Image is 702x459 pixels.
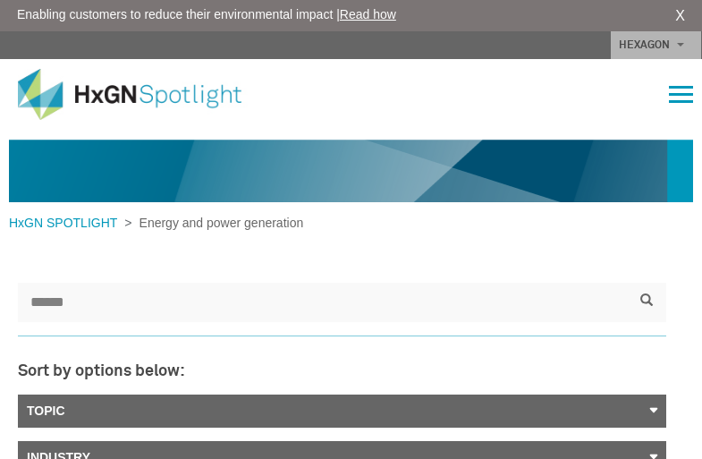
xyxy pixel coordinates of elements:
span: Enabling customers to reduce their environmental impact | [17,5,396,24]
a: HEXAGON [611,31,701,59]
img: HxGN Spotlight [18,69,268,121]
a: Read how [340,7,396,21]
a: HxGN SPOTLIGHT [9,216,124,230]
div: > [9,214,303,233]
h3: Sort by options below: [18,363,666,381]
span: Energy and power generation [132,216,304,230]
a: X [675,5,685,27]
a: Topic [18,395,666,428]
